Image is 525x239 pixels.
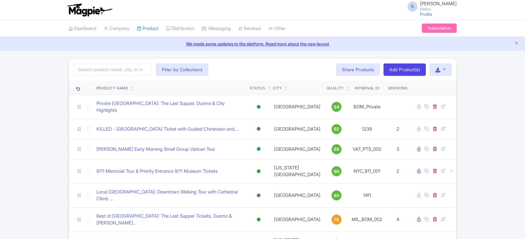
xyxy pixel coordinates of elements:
[334,168,339,175] span: 90
[96,85,128,91] div: Product Name
[334,146,339,153] span: 89
[327,124,346,134] a: 92
[514,40,519,47] button: Close announcement
[327,215,346,224] a: 78
[349,119,385,139] td: 1239
[156,63,209,76] button: Filter by Collections
[334,126,339,133] span: 92
[270,183,324,207] td: [GEOGRAPHIC_DATA]
[66,3,113,17] img: logo-ab69f6fb50320c5b225c76a69d11143b.png
[404,1,457,11] a: S [PERSON_NAME] Walks
[349,139,385,159] td: VAT_PTS_002
[96,168,218,175] a: 9/11 Memorial Tour & Priority Entrance 9/11 Museum Tickets
[166,20,194,37] a: Distribution
[349,95,385,119] td: BOM_Private
[74,64,151,76] input: Search product name, city, or interal id
[256,102,262,111] div: Active
[270,139,324,159] td: [GEOGRAPHIC_DATA]
[96,189,245,202] a: Local [GEOGRAPHIC_DATA]: Downtown Walking Tour with Cathedral Climb ...
[327,144,346,154] a: 89
[396,126,399,132] span: 2
[96,126,238,133] a: KILLED - [GEOGRAPHIC_DATA] Ticket with Guided Chinatown and...
[334,192,339,199] span: 80
[420,1,457,7] span: [PERSON_NAME]
[408,2,417,11] span: S
[334,216,339,223] span: 78
[270,119,324,139] td: [GEOGRAPHIC_DATA]
[383,63,426,76] a: Add Product(s)
[69,20,96,37] a: Dashboard
[96,146,215,153] a: [PERSON_NAME] Early Morning Small Group Vatican Tour
[385,81,410,95] th: Versions
[4,41,521,47] a: We made some updates to the platform. Read more about the new layout
[349,159,385,183] td: NYC_911_001
[256,191,262,200] div: Archived
[396,216,399,222] span: 4
[422,24,456,33] a: Subscription
[420,7,457,11] small: Walks
[256,145,262,154] div: Active
[96,100,245,114] a: Private [GEOGRAPHIC_DATA]: The Last Supper, Duomo & City Highlights
[250,85,265,91] div: Status
[96,213,245,227] a: Best of [GEOGRAPHIC_DATA]: The Last Supper Tickets, Duomo & [PERSON_NAME]...
[420,11,432,17] a: Profile
[270,95,324,119] td: [GEOGRAPHIC_DATA]
[202,20,231,37] a: Messaging
[270,159,324,183] td: [US_STATE][GEOGRAPHIC_DATA]
[349,207,385,232] td: MIL_BOM_002
[256,215,262,224] div: Active
[327,85,344,91] div: Quality
[327,102,346,112] a: 84
[396,168,399,174] span: 2
[137,20,159,37] a: Product
[396,146,399,152] span: 3
[256,167,262,176] div: Active
[238,20,261,37] a: Reviews
[269,20,286,37] a: Other
[327,166,346,176] a: 90
[334,104,339,111] span: 84
[349,183,385,207] td: 1411
[256,124,262,133] div: Archived
[270,207,324,232] td: [GEOGRAPHIC_DATA]
[273,85,282,91] div: City
[327,190,346,200] a: 80
[336,63,380,76] a: Share Products
[104,20,129,37] a: Company
[349,81,385,95] th: Internal ID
